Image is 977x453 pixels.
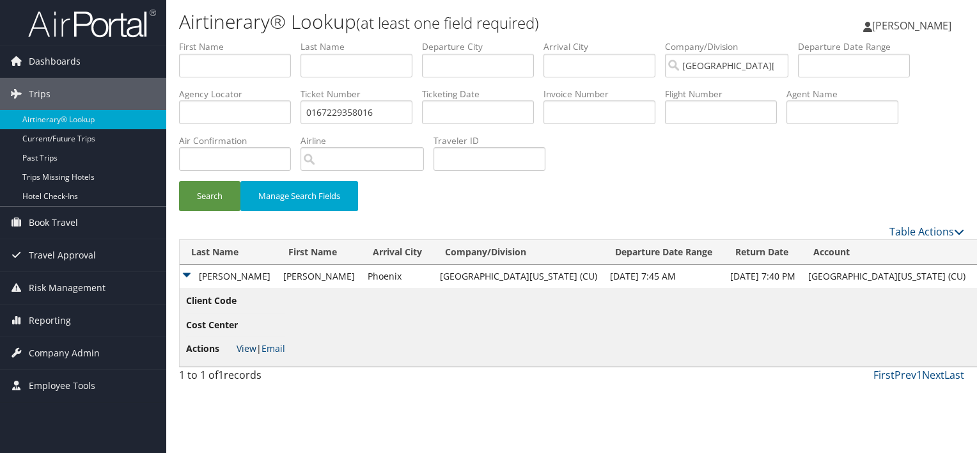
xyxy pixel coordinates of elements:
[186,318,238,332] span: Cost Center
[237,342,256,354] a: View
[889,225,964,239] a: Table Actions
[29,305,71,337] span: Reporting
[802,265,972,288] td: [GEOGRAPHIC_DATA][US_STATE] (CU)
[218,368,224,382] span: 1
[786,88,908,100] label: Agent Name
[422,40,543,53] label: Departure City
[29,337,100,369] span: Company Admin
[240,181,358,211] button: Manage Search Fields
[179,40,301,53] label: First Name
[434,240,604,265] th: Company/Division
[180,265,277,288] td: [PERSON_NAME]
[301,134,434,147] label: Airline
[434,134,555,147] label: Traveler ID
[543,40,665,53] label: Arrival City
[665,40,798,53] label: Company/Division
[29,45,81,77] span: Dashboards
[604,240,724,265] th: Departure Date Range: activate to sort column ascending
[665,88,786,100] label: Flight Number
[604,265,724,288] td: [DATE] 7:45 AM
[895,368,916,382] a: Prev
[944,368,964,382] a: Last
[301,88,422,100] label: Ticket Number
[179,134,301,147] label: Air Confirmation
[29,370,95,402] span: Employee Tools
[29,78,51,110] span: Trips
[873,368,895,382] a: First
[356,12,539,33] small: (at least one field required)
[916,368,922,382] a: 1
[802,240,972,265] th: Account: activate to sort column ascending
[361,265,434,288] td: Phoenix
[863,6,964,45] a: [PERSON_NAME]
[28,8,156,38] img: airportal-logo.png
[277,240,361,265] th: First Name: activate to sort column ascending
[29,207,78,239] span: Book Travel
[237,342,285,354] span: |
[724,265,802,288] td: [DATE] 7:40 PM
[186,342,234,356] span: Actions
[29,272,106,304] span: Risk Management
[301,40,422,53] label: Last Name
[179,181,240,211] button: Search
[872,19,951,33] span: [PERSON_NAME]
[179,367,361,389] div: 1 to 1 of records
[262,342,285,354] a: Email
[29,239,96,271] span: Travel Approval
[543,88,665,100] label: Invoice Number
[724,240,802,265] th: Return Date: activate to sort column ascending
[277,265,361,288] td: [PERSON_NAME]
[180,240,277,265] th: Last Name: activate to sort column ascending
[186,294,237,308] span: Client Code
[361,240,434,265] th: Arrival City: activate to sort column ascending
[798,40,919,53] label: Departure Date Range
[422,88,543,100] label: Ticketing Date
[922,368,944,382] a: Next
[179,88,301,100] label: Agency Locator
[434,265,604,288] td: [GEOGRAPHIC_DATA][US_STATE] (CU)
[179,8,703,35] h1: Airtinerary® Lookup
